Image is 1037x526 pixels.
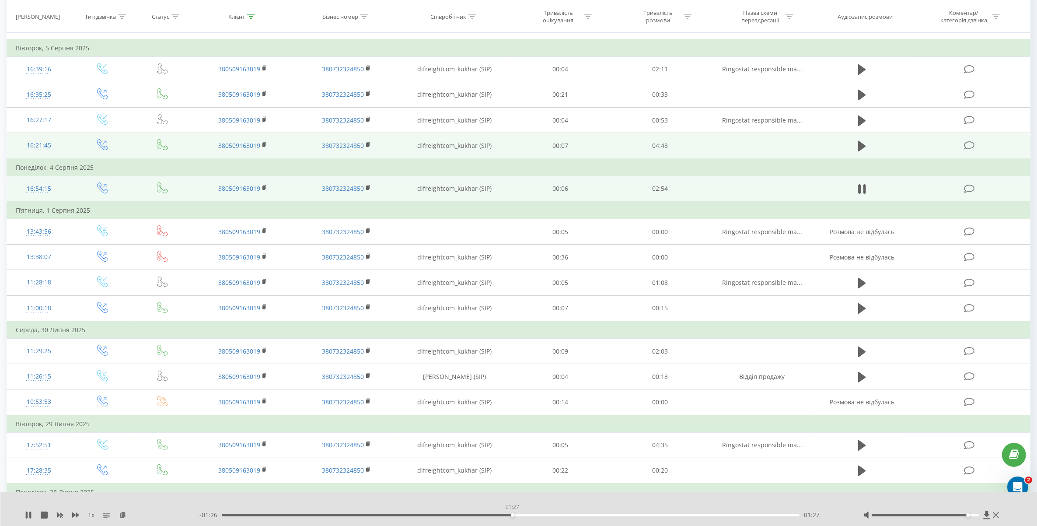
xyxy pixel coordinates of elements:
span: 2 [1025,477,1032,484]
td: 00:04 [510,56,610,82]
td: 00:09 [510,339,610,364]
td: 01:08 [610,270,710,295]
div: 16:39:16 [16,61,62,78]
a: 380732324850 [322,90,364,98]
td: 00:06 [510,176,610,202]
div: Співробітник [430,13,466,20]
div: Accessibility label [967,513,970,517]
a: 380732324850 [322,65,364,73]
td: Понеділок, 4 Серпня 2025 [7,159,1030,176]
div: 16:27:17 [16,112,62,129]
span: Ringostat responsible ma... [722,228,802,236]
td: 00:04 [510,108,610,133]
td: Вівторок, 29 Липня 2025 [7,415,1030,433]
div: Коментар/категорія дзвінка [939,9,990,24]
td: 02:03 [610,339,710,364]
a: 380509163019 [218,466,260,474]
td: 00:36 [510,245,610,270]
td: 00:07 [510,295,610,321]
td: difreightcom_kukhar (SIP) [398,82,510,107]
div: Тривалість очікування [535,9,582,24]
iframe: Intercom live chat [1007,477,1028,498]
a: 380732324850 [322,398,364,406]
a: 380509163019 [218,116,260,124]
td: 00:05 [510,219,610,245]
a: 380509163019 [218,141,260,150]
td: difreightcom_kukhar (SIP) [398,133,510,159]
div: 13:43:56 [16,223,62,240]
div: Accessibility label [511,513,514,517]
span: Ringostat responsible ma... [722,278,802,287]
span: Ringostat responsible ma... [722,116,802,124]
a: 380509163019 [218,253,260,261]
a: 380732324850 [322,441,364,449]
a: 380509163019 [218,372,260,381]
td: difreightcom_kukhar (SIP) [398,56,510,82]
td: 00:20 [610,458,710,484]
div: 16:54:15 [16,180,62,197]
a: 380509163019 [218,228,260,236]
div: [PERSON_NAME] [16,13,60,20]
td: 00:05 [510,432,610,458]
td: difreightcom_kukhar (SIP) [398,432,510,458]
a: 380732324850 [322,184,364,193]
td: 00:15 [610,295,710,321]
td: difreightcom_kukhar (SIP) [398,339,510,364]
td: difreightcom_kukhar (SIP) [398,108,510,133]
td: Понеділок, 28 Липня 2025 [7,484,1030,501]
a: 380732324850 [322,253,364,261]
td: 00:00 [610,245,710,270]
a: 380732324850 [322,141,364,150]
td: 00:05 [510,270,610,295]
div: 11:29:25 [16,343,62,360]
span: Розмова не відбулась [830,228,894,236]
div: 16:35:25 [16,86,62,103]
div: Статус [152,13,169,20]
span: Розмова не відбулась [830,253,894,261]
div: 16:21:45 [16,137,62,154]
a: 380509163019 [218,65,260,73]
div: 17:28:35 [16,462,62,479]
span: 01:27 [804,511,820,519]
td: 04:35 [610,432,710,458]
a: 380509163019 [218,398,260,406]
a: 380509163019 [218,278,260,287]
a: 380509163019 [218,347,260,355]
td: difreightcom_kukhar (SIP) [398,245,510,270]
td: 02:11 [610,56,710,82]
td: difreightcom_kukhar (SIP) [398,176,510,202]
td: 00:04 [510,364,610,389]
div: Бізнес номер [322,13,358,20]
a: 380732324850 [322,304,364,312]
div: 13:38:07 [16,249,62,266]
a: 380732324850 [322,116,364,124]
div: Клієнт [228,13,245,20]
div: 10:53:53 [16,393,62,410]
td: Середа, 30 Липня 2025 [7,321,1030,339]
td: difreightcom_kukhar (SIP) [398,458,510,484]
td: 00:13 [610,364,710,389]
div: 11:26:15 [16,368,62,385]
td: 00:07 [510,133,610,159]
a: 380509163019 [218,304,260,312]
span: - 01:26 [199,511,222,519]
span: Ringostat responsible ma... [722,65,802,73]
td: П’ятниця, 1 Серпня 2025 [7,202,1030,219]
span: Розмова не відбулась [830,398,894,406]
a: 380509163019 [218,90,260,98]
a: 380732324850 [322,466,364,474]
td: difreightcom_kukhar (SIP) [398,295,510,321]
td: 00:53 [610,108,710,133]
div: 11:28:18 [16,274,62,291]
td: difreightcom_kukhar (SIP) [398,270,510,295]
div: 11:00:18 [16,300,62,317]
td: Відділ продажу [710,364,814,389]
td: 00:14 [510,389,610,415]
a: 380732324850 [322,228,364,236]
td: [PERSON_NAME] (SIP) [398,364,510,389]
a: 380509163019 [218,441,260,449]
td: 00:00 [610,389,710,415]
a: 380732324850 [322,278,364,287]
td: difreightcom_kukhar (SIP) [398,389,510,415]
td: 00:00 [610,219,710,245]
